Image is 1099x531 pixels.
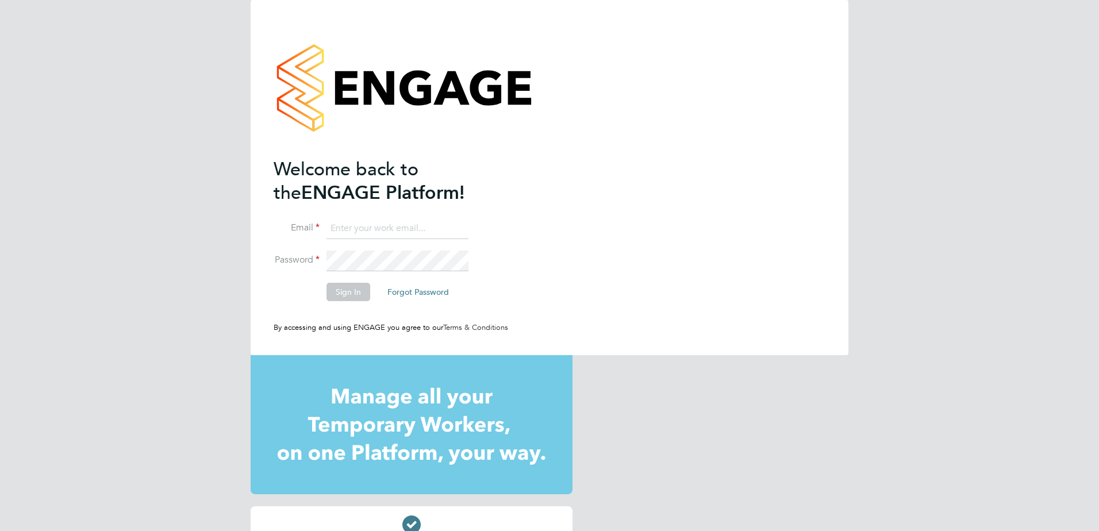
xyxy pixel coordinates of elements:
[274,254,320,266] label: Password
[326,218,468,239] input: Enter your work email...
[378,283,458,301] button: Forgot Password
[274,157,498,205] h2: ENGAGE Platform!
[443,322,508,332] a: Terms & Conditions
[274,158,418,204] span: Welcome back to the
[274,322,508,332] span: By accessing and using ENGAGE you agree to our
[274,222,320,234] label: Email
[326,283,370,301] button: Sign In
